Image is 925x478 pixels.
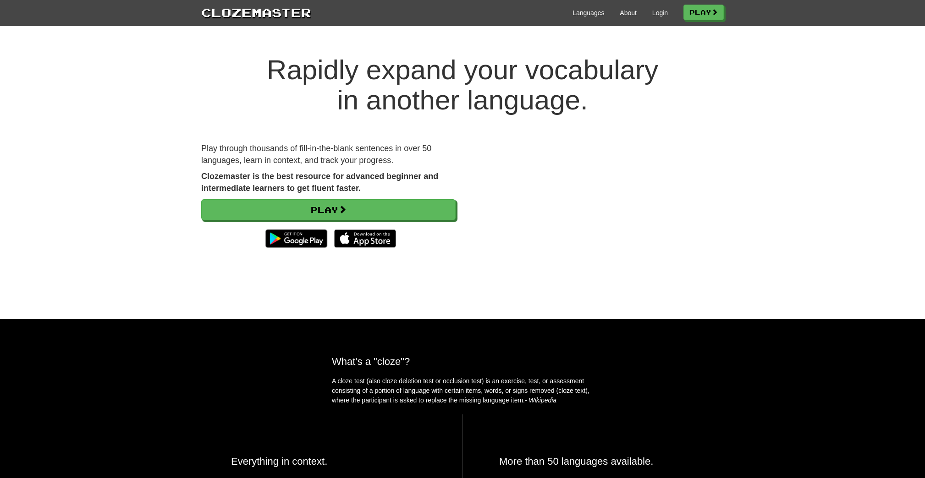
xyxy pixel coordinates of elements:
[652,8,668,17] a: Login
[201,143,456,166] p: Play through thousands of fill-in-the-blank sentences in over 50 languages, learn in context, and...
[332,356,593,367] h2: What's a "cloze"?
[499,456,694,467] h2: More than 50 languages available.
[525,397,556,404] em: - Wikipedia
[201,199,456,220] a: Play
[573,8,604,17] a: Languages
[683,5,724,20] a: Play
[332,376,593,405] p: A cloze test (also cloze deletion test or occlusion test) is an exercise, test, or assessment con...
[201,172,438,193] strong: Clozemaster is the best resource for advanced beginner and intermediate learners to get fluent fa...
[620,8,637,17] a: About
[231,456,425,467] h2: Everything in context.
[261,225,332,252] img: Get it on Google Play
[334,229,396,248] img: Download_on_the_App_Store_Badge_US-UK_135x40-25178aeef6eb6b83b96f5f2d004eda3bffbb37122de64afbaef7...
[201,4,311,21] a: Clozemaster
